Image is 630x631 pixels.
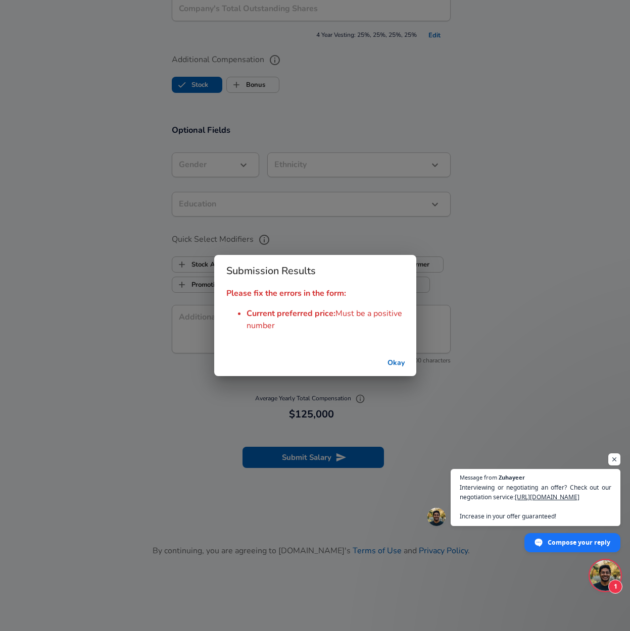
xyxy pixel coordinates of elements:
span: Compose your reply [548,534,610,551]
h2: Submission Results [214,255,416,287]
span: Zuhayeer [499,475,525,480]
span: Interviewing or negotiating an offer? Check out our negotiation service: Increase in your offer g... [460,483,611,521]
span: 1 [608,580,622,594]
div: Open chat [590,560,620,591]
span: Must be a positive number [247,308,402,331]
button: successful-submission-button [380,354,412,373]
strong: Please fix the errors in the form: [226,288,346,299]
span: Message from [460,475,497,480]
span: Current preferred price : [247,308,335,319]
